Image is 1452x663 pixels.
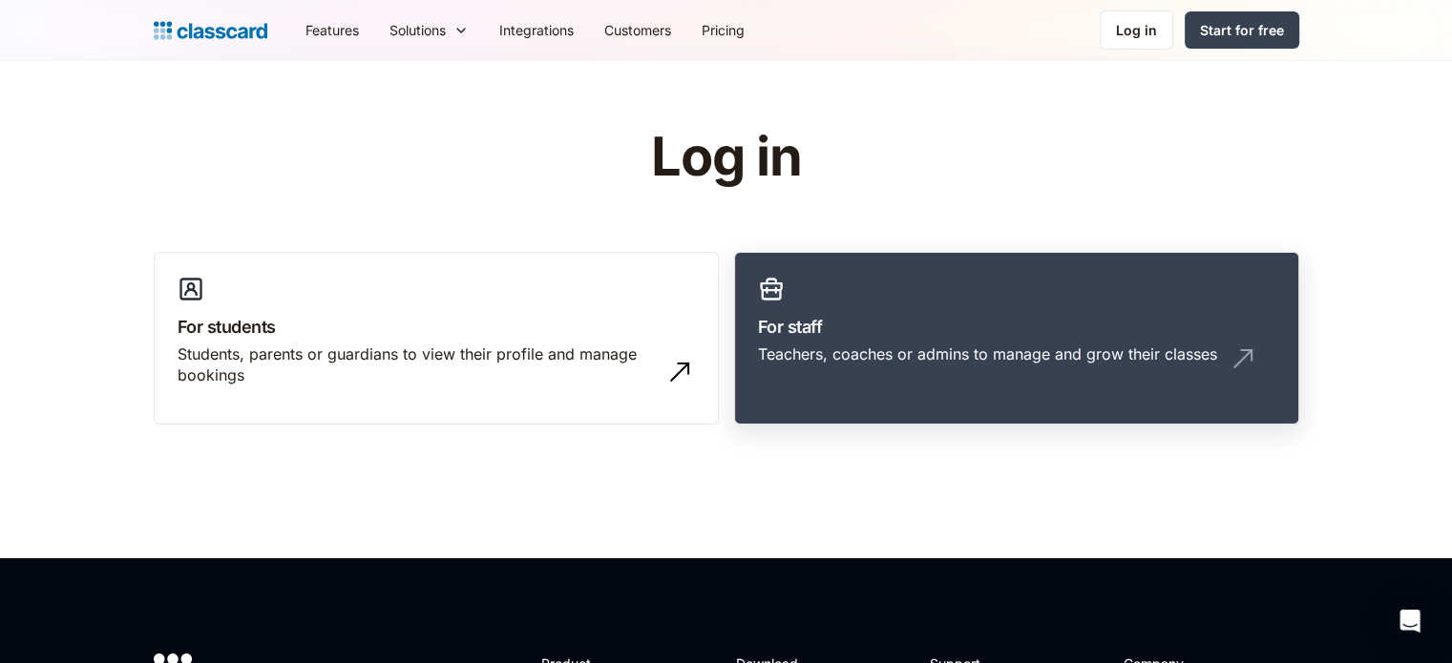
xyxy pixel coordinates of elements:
[423,128,1029,187] h1: Log in
[154,252,719,425] a: For studentsStudents, parents or guardians to view their profile and manage bookings
[290,9,374,52] a: Features
[734,252,1299,425] a: For staffTeachers, coaches or admins to manage and grow their classes
[1100,10,1173,50] a: Log in
[758,314,1275,340] h3: For staff
[389,20,446,40] div: Solutions
[1116,20,1157,40] div: Log in
[178,343,657,386] div: Students, parents or guardians to view their profile and manage bookings
[758,343,1217,364] div: Teachers, coaches or admins to manage and grow their classes
[178,314,695,340] h3: For students
[589,9,686,52] a: Customers
[686,9,760,52] a: Pricing
[484,9,589,52] a: Integrations
[1185,11,1299,49] a: Start for free
[374,9,484,52] div: Solutions
[1387,598,1433,644] div: Open Intercom Messenger
[1200,20,1284,40] div: Start for free
[154,17,267,44] a: home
